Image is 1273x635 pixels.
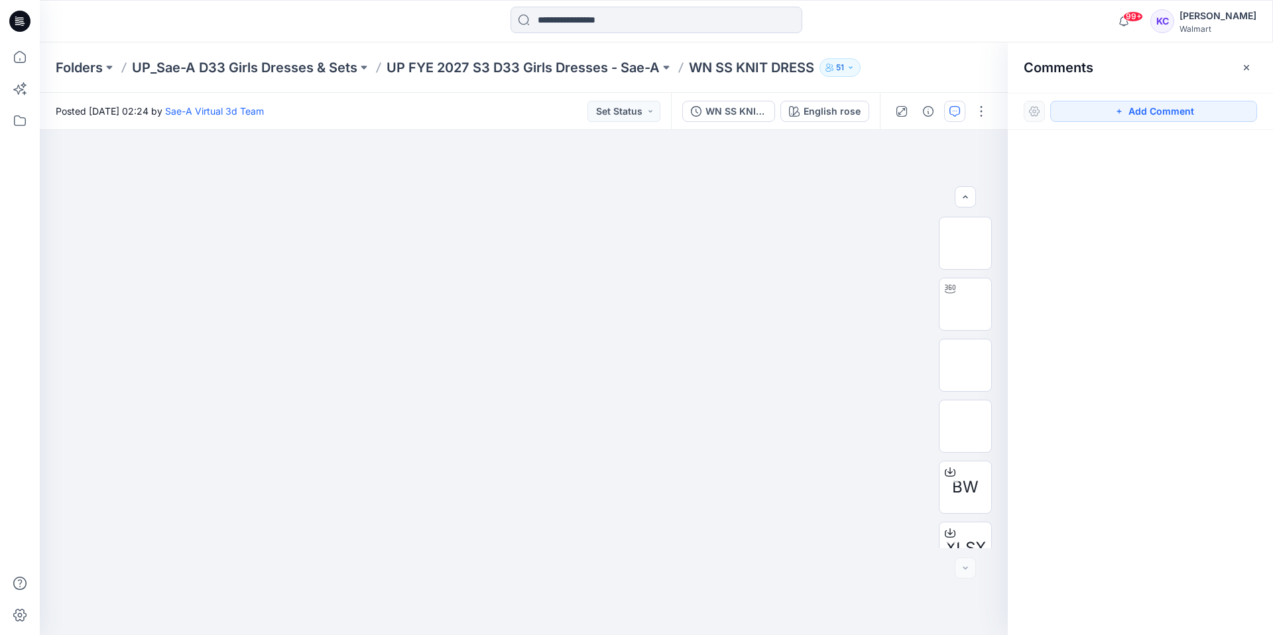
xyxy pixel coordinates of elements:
div: English rose [804,104,861,119]
p: WN SS KNIT DRESS [689,58,814,77]
div: KC [1150,9,1174,33]
p: 51 [836,60,844,75]
span: Posted [DATE] 02:24 by [56,104,264,118]
h2: Comments [1024,60,1093,76]
div: WN SS KNIT DRESS _FULL COLORWAYS [705,104,766,119]
a: Folders [56,58,103,77]
span: BW [952,475,979,499]
span: XLSX [945,536,986,560]
button: Details [918,101,939,122]
div: Walmart [1180,24,1256,34]
button: WN SS KNIT DRESS _FULL COLORWAYS [682,101,775,122]
a: UP FYE 2027 S3 D33 Girls Dresses - Sae-A [387,58,660,77]
span: 99+ [1123,11,1143,22]
div: [PERSON_NAME] [1180,8,1256,24]
button: 51 [819,58,861,77]
button: Add Comment [1050,101,1257,122]
a: Sae-A Virtual 3d Team [165,105,264,117]
button: English rose [780,101,869,122]
a: UP_Sae-A D33 Girls Dresses & Sets [132,58,357,77]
